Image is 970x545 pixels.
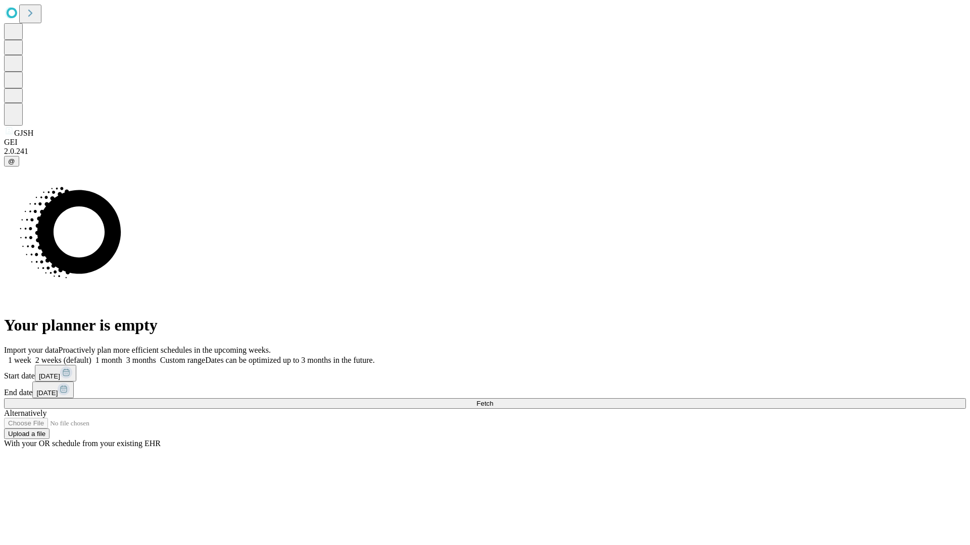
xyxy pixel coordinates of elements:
span: Proactively plan more efficient schedules in the upcoming weeks. [59,346,271,354]
span: @ [8,157,15,165]
div: End date [4,381,966,398]
button: [DATE] [35,365,76,381]
span: [DATE] [36,389,58,397]
button: Upload a file [4,428,50,439]
span: 2 weeks (default) [35,356,91,364]
div: Start date [4,365,966,381]
span: Import your data [4,346,59,354]
span: Fetch [476,400,493,407]
span: Dates can be optimized up to 3 months in the future. [205,356,374,364]
button: Fetch [4,398,966,409]
div: 2.0.241 [4,147,966,156]
h1: Your planner is empty [4,316,966,335]
span: [DATE] [39,372,60,380]
span: With your OR schedule from your existing EHR [4,439,161,448]
span: Alternatively [4,409,46,417]
span: GJSH [14,129,33,137]
div: GEI [4,138,966,147]
span: 1 week [8,356,31,364]
span: Custom range [160,356,205,364]
span: 3 months [126,356,156,364]
button: [DATE] [32,381,74,398]
button: @ [4,156,19,167]
span: 1 month [95,356,122,364]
